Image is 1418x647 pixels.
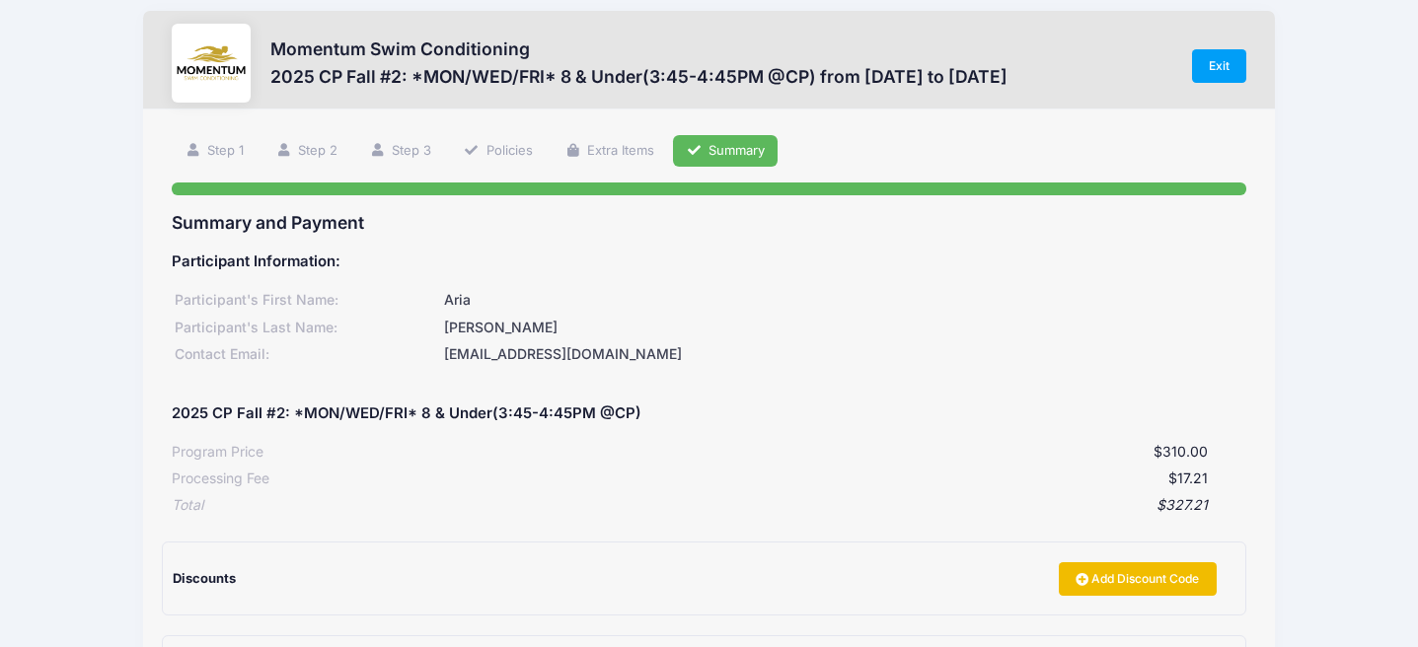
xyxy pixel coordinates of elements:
div: Total [172,495,203,516]
h5: 2025 CP Fall #2: *MON/WED/FRI* 8 & Under(3:45-4:45PM @CP) [172,405,641,423]
span: $310.00 [1154,443,1208,460]
a: Add Discount Code [1059,562,1217,596]
a: Summary [673,135,778,168]
div: Processing Fee [172,468,269,489]
div: Participant's First Name: [172,290,440,311]
a: Step 3 [357,135,445,168]
div: Aria [440,290,1246,311]
div: $17.21 [269,468,1208,489]
a: Step 1 [172,135,257,168]
div: $327.21 [203,495,1208,516]
h3: Summary and Payment [172,212,1246,233]
h5: Participant Information: [172,253,1246,271]
span: Discounts [173,570,236,586]
div: [EMAIL_ADDRESS][DOMAIN_NAME] [440,344,1246,365]
div: Participant's Last Name: [172,318,440,338]
div: [PERSON_NAME] [440,318,1246,338]
div: Contact Email: [172,344,440,365]
a: Step 2 [262,135,350,168]
a: Extra Items [552,135,667,168]
a: Policies [451,135,546,168]
div: Program Price [172,442,263,463]
h3: Momentum Swim Conditioning [270,38,1008,59]
h3: 2025 CP Fall #2: *MON/WED/FRI* 8 & Under(3:45-4:45PM @CP) from [DATE] to [DATE] [270,66,1008,87]
a: Exit [1192,49,1247,83]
